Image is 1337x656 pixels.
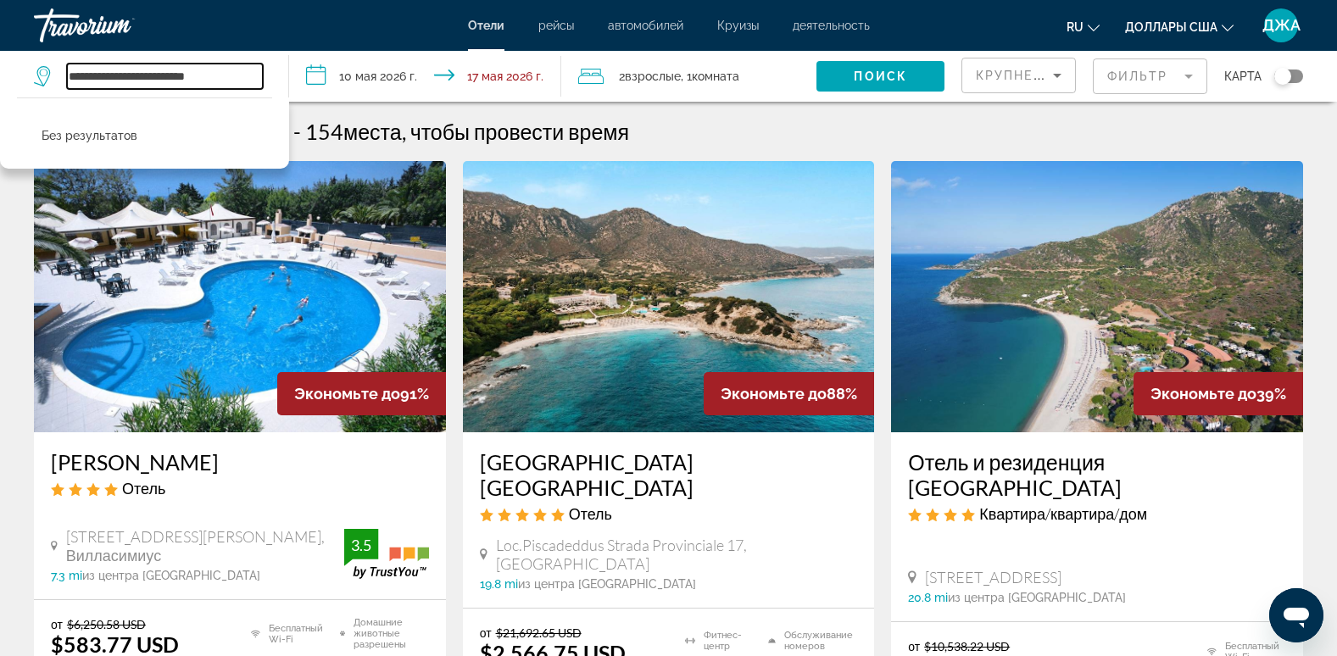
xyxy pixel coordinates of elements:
span: Loc.Piscadeddus Strada Provinciale 17, [GEOGRAPHIC_DATA] [496,536,858,573]
span: от [51,617,63,631]
span: [STREET_ADDRESS][PERSON_NAME], Вилласимиус [66,527,344,564]
div: 91% [277,372,446,415]
span: из центра [GEOGRAPHIC_DATA] [82,569,260,582]
h2: 154 [305,119,629,144]
font: Обслуживание номеров [784,630,857,652]
a: Отель и резиденция [GEOGRAPHIC_DATA] [908,449,1286,500]
button: Поиск [816,61,944,92]
span: 20.8 mi [908,591,948,604]
span: ДЖА [1262,17,1301,34]
img: Изображение отеля [463,161,875,432]
div: 88% [704,372,874,415]
span: ru [1067,20,1084,34]
iframe: Кнопка запуска окна обмена сообщениями [1269,588,1323,642]
a: рейсы [538,19,574,32]
button: Изменить валюту [1125,14,1234,39]
span: Квартира/квартира/дом [979,504,1147,523]
font: , 1 [681,69,692,83]
span: Отель [122,479,165,498]
img: Изображение отеля [34,161,446,432]
font: Фитнес-центр [704,630,760,652]
div: 4-звездочные апартаменты [908,504,1286,523]
span: из центра [GEOGRAPHIC_DATA] [518,577,696,591]
a: Травориум [34,3,203,47]
a: Отели [468,19,504,32]
mat-select: Сортировать по [976,65,1061,86]
button: Путешественники: 2 взрослых, 0 детей [561,51,816,102]
div: 39% [1134,372,1303,415]
span: места, чтобы провести время [343,119,629,144]
p: Без результатов [42,124,137,147]
span: Комната [692,69,739,83]
font: 2 [619,69,625,83]
img: Изображение отеля [891,161,1303,432]
span: карта [1224,64,1262,88]
del: $10,538.22 USD [924,639,1010,653]
div: Отель 4 звезды [51,479,429,498]
a: Круизы [717,19,759,32]
span: Экономьте до [721,385,827,403]
a: деятельность [793,19,870,32]
span: 7.3 mi [51,569,82,582]
button: Переключить карту [1262,69,1303,84]
span: из центра [GEOGRAPHIC_DATA] [948,591,1126,604]
button: Дата заезда: 10 мая 2026 г. Дата выезда: 17 мая 2026 г. [289,51,561,102]
span: [STREET_ADDRESS] [925,568,1061,587]
span: - [293,119,301,144]
span: Крупнейшие сбережения [976,69,1182,82]
span: Экономьте до [1150,385,1256,403]
a: [GEOGRAPHIC_DATA] [GEOGRAPHIC_DATA] [480,449,858,500]
del: $6,250.58 USD [67,617,146,631]
button: Пользовательское меню [1259,8,1303,43]
span: Отель [569,504,612,523]
span: Поиск [854,69,907,83]
span: от [480,625,492,640]
del: $21,692.65 USD [496,625,582,640]
font: Домашние животные разрешены [354,617,428,650]
span: Взрослые [625,69,681,83]
img: trustyou-badge.svg [344,529,429,579]
button: Фильтр [1093,58,1207,95]
div: 3.5 [344,535,378,555]
div: 5-звездочный отель [480,504,858,523]
a: автомобилей [608,19,683,32]
span: Экономьте до [294,385,400,403]
a: [PERSON_NAME] [51,449,429,475]
font: Бесплатный Wi-Fi [269,623,331,645]
span: Доллары США [1125,20,1217,34]
span: от [908,639,920,653]
button: Изменение языка [1067,14,1100,39]
span: 19.8 mi [480,577,518,591]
